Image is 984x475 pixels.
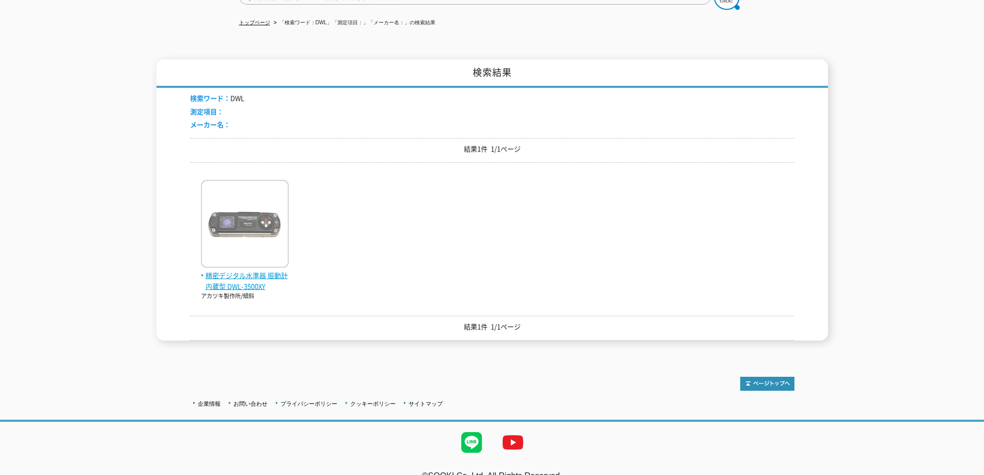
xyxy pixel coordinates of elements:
[350,401,396,407] a: クッキーポリシー
[190,144,794,155] p: 結果1件 1/1ページ
[201,270,289,292] span: 精密デジタル水準器 振動計内蔵型 DWL-3500XY
[740,377,794,391] img: トップページへ
[198,401,221,407] a: 企業情報
[190,321,794,332] p: 結果1件 1/1ページ
[239,20,270,25] a: トップページ
[409,401,443,407] a: サイトマップ
[190,106,224,116] span: 測定項目：
[451,422,492,463] img: LINE
[280,401,337,407] a: プライバシーポリシー
[272,18,435,28] li: 「検索ワード：DWL」「測定項目：」「メーカー名：」の検索結果
[190,93,230,103] span: 検索ワード：
[201,292,289,301] p: アカツキ製作所/傾斜
[190,93,244,104] li: DWL
[157,59,828,88] h1: 検索結果
[201,259,289,292] a: 精密デジタル水準器 振動計内蔵型 DWL-3500XY
[233,401,268,407] a: お問い合わせ
[190,119,230,129] span: メーカー名：
[201,180,289,270] img: DWL-3500XY
[492,422,534,463] img: YouTube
